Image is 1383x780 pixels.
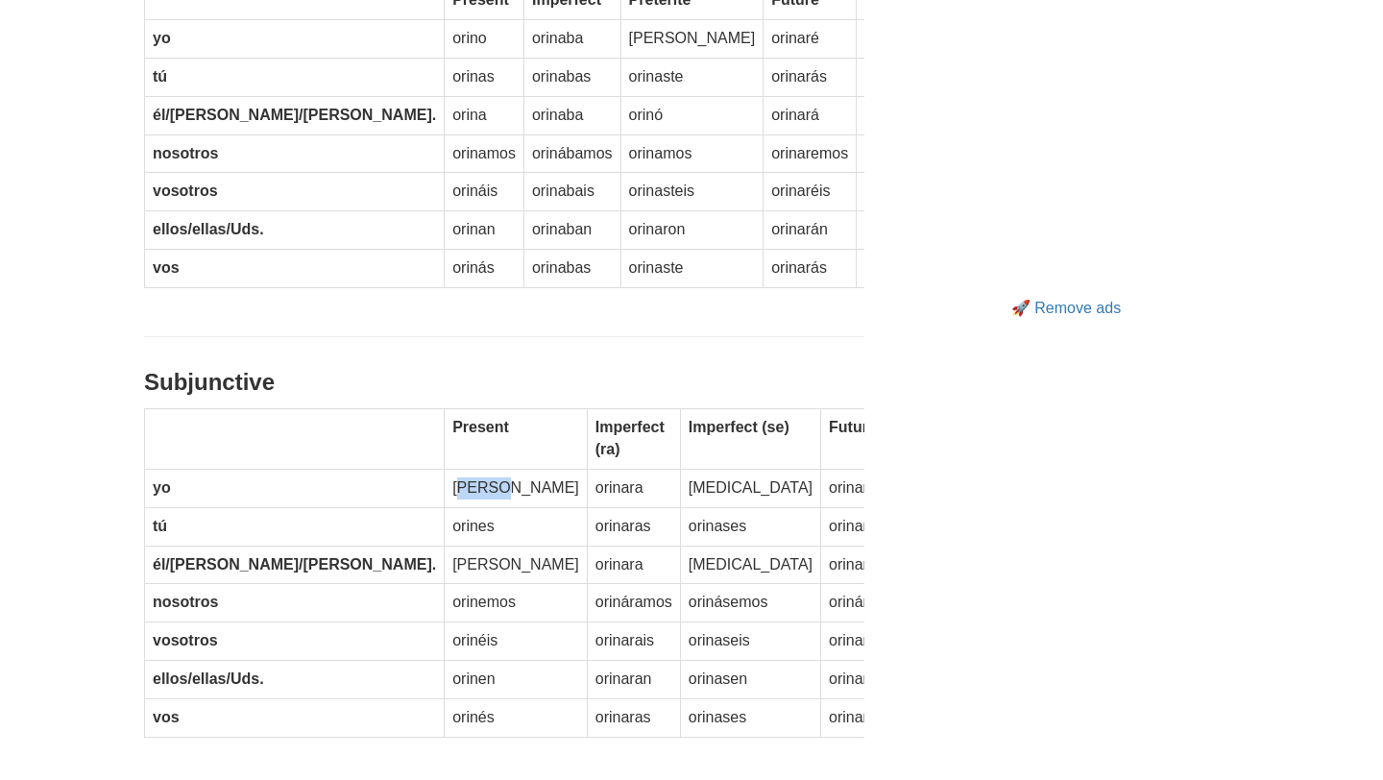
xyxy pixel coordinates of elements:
[620,20,764,59] td: [PERSON_NAME]
[145,58,445,96] th: tú
[145,661,445,699] th: ellos/ellas/Uds.
[764,20,857,59] td: orinaré
[145,211,445,250] th: ellos/ellas/Uds.
[445,546,588,584] td: [PERSON_NAME]
[764,58,857,96] td: orinarás
[1011,300,1121,316] a: 🚀 Remove ads
[680,622,820,661] td: orinaseis
[445,698,588,737] td: orinés
[445,661,588,699] td: orinen
[893,19,1239,288] iframe: Advertisement
[821,546,914,584] td: orinare
[445,622,588,661] td: orinéis
[587,507,680,546] td: orinaras
[821,622,914,661] td: orinareis
[680,469,820,507] td: [MEDICAL_DATA]
[821,661,914,699] td: orinaren
[523,58,620,96] td: orinabas
[680,409,820,470] th: Imperfect (se)
[857,211,958,250] td: orinarían
[680,546,820,584] td: [MEDICAL_DATA]
[145,173,445,211] th: vosotros
[145,469,445,507] th: yo
[145,622,445,661] th: vosotros
[587,622,680,661] td: orinarais
[821,698,914,737] td: orinares
[445,211,524,250] td: orinan
[523,20,620,59] td: orinaba
[764,96,857,134] td: orinará
[145,507,445,546] th: tú
[680,584,820,622] td: orinásemos
[145,546,445,584] th: él/[PERSON_NAME]/[PERSON_NAME].
[857,250,958,288] td: orinarías
[587,469,680,507] td: orinara
[445,250,524,288] td: orinás
[445,20,524,59] td: orino
[620,96,764,134] td: orinó
[587,584,680,622] td: orináramos
[523,134,620,173] td: orinábamos
[764,250,857,288] td: orinarás
[821,469,914,507] td: orinare
[680,661,820,699] td: orinasen
[523,173,620,211] td: orinabais
[445,409,588,470] th: Present
[680,507,820,546] td: orinases
[523,211,620,250] td: orinaban
[587,661,680,699] td: orinaran
[821,584,914,622] td: orináremos
[145,134,445,173] th: nosotros
[764,173,857,211] td: orinaréis
[145,250,445,288] th: vos
[587,698,680,737] td: orinaras
[620,173,764,211] td: orinasteis
[145,698,445,737] th: vos
[445,58,524,96] td: orinas
[680,698,820,737] td: orinases
[857,173,958,211] td: orinaríais
[764,211,857,250] td: orinarán
[857,20,958,59] td: orinaría
[144,366,864,399] p: Subjunctive
[821,507,914,546] td: orinares
[857,96,958,134] td: orinaría
[764,134,857,173] td: orinaremos
[620,211,764,250] td: orinaron
[523,250,620,288] td: orinabas
[523,96,620,134] td: orinaba
[587,409,680,470] th: Imperfect (ra)
[587,546,680,584] td: orinara
[620,58,764,96] td: orinaste
[145,584,445,622] th: nosotros
[620,134,764,173] td: orinamos
[445,584,588,622] td: orinemos
[821,409,914,470] th: Future
[445,173,524,211] td: orináis
[445,469,588,507] td: [PERSON_NAME]
[445,134,524,173] td: orinamos
[857,58,958,96] td: orinarías
[445,96,524,134] td: orina
[620,250,764,288] td: orinaste
[857,134,958,173] td: orinaríamos
[145,96,445,134] th: él/[PERSON_NAME]/[PERSON_NAME].
[145,20,445,59] th: yo
[445,507,588,546] td: orines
